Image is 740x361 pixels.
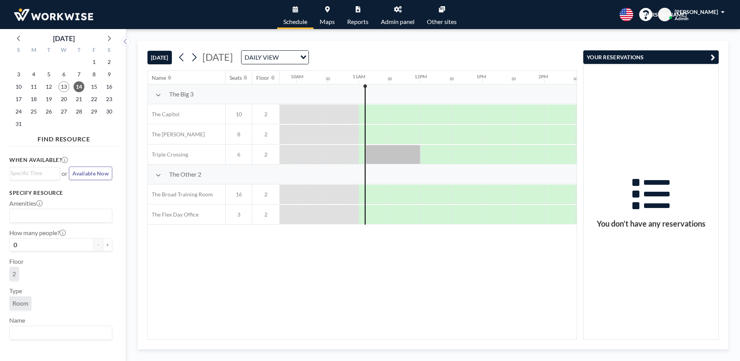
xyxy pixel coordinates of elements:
[13,69,24,80] span: Sunday, August 3, 2025
[148,131,205,138] span: The [PERSON_NAME]
[643,11,687,18] span: [PERSON_NAME]
[320,19,335,25] span: Maps
[74,94,84,105] span: Thursday, August 21, 2025
[89,106,99,117] span: Friday, August 29, 2025
[449,76,454,81] div: 30
[252,211,279,218] span: 2
[58,69,69,80] span: Wednesday, August 6, 2025
[291,74,303,79] div: 10AM
[10,167,60,179] div: Search for option
[41,46,57,56] div: T
[57,46,72,56] div: W
[226,191,252,198] span: 16
[74,69,84,80] span: Thursday, August 7, 2025
[202,51,233,63] span: [DATE]
[148,211,199,218] span: The Flex Day Office
[148,191,213,198] span: The Broad Training Room
[53,33,75,44] div: [DATE]
[89,69,99,80] span: Friday, August 8, 2025
[9,316,25,324] label: Name
[252,131,279,138] span: 2
[347,19,368,25] span: Reports
[226,211,252,218] span: 3
[675,15,689,21] span: Admin
[387,76,392,81] div: 30
[148,151,188,158] span: Triple Crossing
[226,131,252,138] span: 8
[13,119,24,129] span: Sunday, August 31, 2025
[58,81,69,92] span: Wednesday, August 13, 2025
[26,46,41,56] div: M
[58,106,69,117] span: Wednesday, August 27, 2025
[43,69,54,80] span: Tuesday, August 5, 2025
[12,7,95,22] img: organization-logo
[242,51,308,64] div: Search for option
[10,209,112,222] div: Search for option
[72,170,109,177] span: Available Now
[103,238,112,251] button: +
[152,74,166,81] div: Name
[281,52,296,62] input: Search for option
[104,94,115,105] span: Saturday, August 23, 2025
[252,191,279,198] span: 2
[226,111,252,118] span: 10
[283,19,307,25] span: Schedule
[10,326,112,339] div: Search for option
[71,46,86,56] div: T
[256,74,269,81] div: Floor
[538,74,548,79] div: 2PM
[58,94,69,105] span: Wednesday, August 20, 2025
[9,287,22,295] label: Type
[476,74,486,79] div: 1PM
[10,328,108,338] input: Search for option
[12,299,28,307] span: Room
[583,50,719,64] button: YOUR RESERVATIONS
[169,90,194,98] span: The Big 3
[69,167,112,180] button: Available Now
[10,169,55,177] input: Search for option
[675,9,718,15] span: [PERSON_NAME]
[86,46,101,56] div: F
[252,111,279,118] span: 2
[74,81,84,92] span: Thursday, August 14, 2025
[89,57,99,67] span: Friday, August 1, 2025
[89,81,99,92] span: Friday, August 15, 2025
[28,81,39,92] span: Monday, August 11, 2025
[9,199,43,207] label: Amenities
[511,76,516,81] div: 30
[28,94,39,105] span: Monday, August 18, 2025
[89,94,99,105] span: Friday, August 22, 2025
[252,151,279,158] span: 2
[573,76,578,81] div: 30
[9,132,118,143] h4: FIND RESOURCE
[74,106,84,117] span: Thursday, August 28, 2025
[104,57,115,67] span: Saturday, August 2, 2025
[9,189,112,196] h3: Specify resource
[427,19,457,25] span: Other sites
[11,46,26,56] div: S
[9,229,66,237] label: How many people?
[13,81,24,92] span: Sunday, August 10, 2025
[230,74,242,81] div: Seats
[226,151,252,158] span: 6
[104,69,115,80] span: Saturday, August 9, 2025
[325,76,330,81] div: 30
[169,170,201,178] span: The Other 2
[584,219,718,229] h3: You don’t have any reservations
[104,106,115,117] span: Saturday, August 30, 2025
[13,106,24,117] span: Sunday, August 24, 2025
[101,46,116,56] div: S
[43,106,54,117] span: Tuesday, August 26, 2025
[9,258,24,265] label: Floor
[147,51,172,64] button: [DATE]
[28,69,39,80] span: Monday, August 4, 2025
[415,74,427,79] div: 12PM
[104,81,115,92] span: Saturday, August 16, 2025
[243,52,280,62] span: DAILY VIEW
[94,238,103,251] button: -
[353,74,365,79] div: 11AM
[62,170,67,177] span: or
[43,81,54,92] span: Tuesday, August 12, 2025
[148,111,180,118] span: The Capitol
[381,19,415,25] span: Admin panel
